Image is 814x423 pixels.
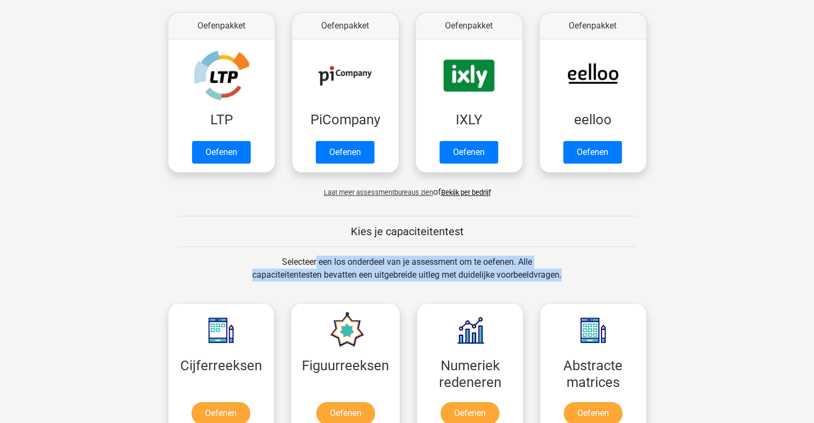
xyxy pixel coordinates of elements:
a: Bekijk per bedrijf [441,188,491,196]
a: Oefenen [563,141,622,164]
div: Selecteer een los onderdeel van je assessment om te oefenen. Alle capaciteitentesten bevatten een... [242,256,572,294]
span: Laat meer assessmentbureaus zien [324,188,433,196]
a: Oefenen [316,141,374,164]
a: Oefenen [192,141,251,164]
div: of [160,177,655,199]
a: Oefenen [440,141,498,164]
h5: Kies je capaciteitentest [178,225,637,238]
